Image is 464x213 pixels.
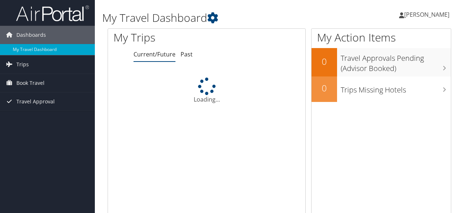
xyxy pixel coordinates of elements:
h2: 0 [312,55,337,68]
span: Travel Approval [16,92,55,111]
a: Current/Future [134,50,175,58]
h3: Trips Missing Hotels [341,81,451,95]
h1: My Travel Dashboard [102,10,339,25]
div: Loading... [108,78,305,104]
img: airportal-logo.png [16,5,89,22]
h3: Travel Approvals Pending (Advisor Booked) [341,50,451,74]
span: Trips [16,55,29,74]
span: Dashboards [16,26,46,44]
a: Past [181,50,193,58]
a: [PERSON_NAME] [399,4,457,25]
a: 0Travel Approvals Pending (Advisor Booked) [312,48,451,76]
h1: My Action Items [312,30,451,45]
h1: My Trips [113,30,218,45]
span: Book Travel [16,74,45,92]
a: 0Trips Missing Hotels [312,76,451,102]
h2: 0 [312,82,337,94]
span: [PERSON_NAME] [404,11,449,19]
